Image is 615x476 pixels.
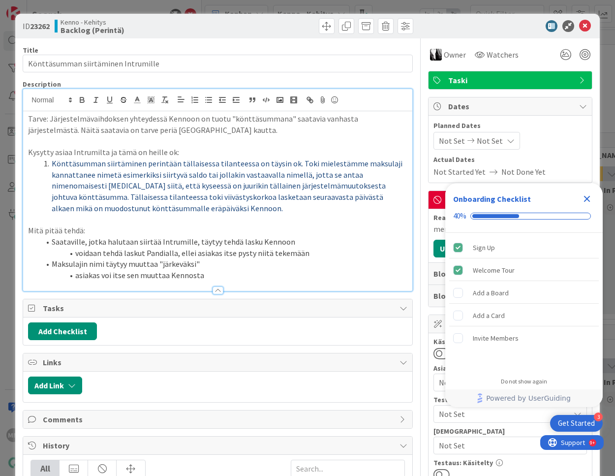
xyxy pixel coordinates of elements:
div: 40% [453,212,466,221]
span: History [43,440,395,451]
div: Add a Card [473,310,505,321]
div: Footer [445,389,603,407]
span: Support [21,1,45,13]
div: Welcome Tour is complete. [449,259,599,281]
a: Powered by UserGuiding [450,389,598,407]
span: Not Set [439,440,570,451]
p: Mitä pitää tehdä: [28,225,407,236]
div: Get Started [558,418,595,428]
li: Saataville, jotka halutaan siirtää Intrumille, täytyy tehdä lasku Kennoon [40,236,407,248]
div: Testaus: Käsitelty [433,459,587,466]
div: Sign Up is complete. [449,237,599,258]
div: Checklist items [445,233,603,371]
span: Kenno - Kehitys [61,18,124,26]
span: Not Started Yet [433,166,486,178]
div: Invite Members [473,332,519,344]
button: Add Checklist [28,322,97,340]
span: Not Set [477,135,503,147]
div: menee ohjeistuksella [433,223,587,235]
label: Title [23,46,38,55]
li: Maksulajin nimi täytyy muuttaa "järkeväksi" [40,258,407,270]
div: Testaus [433,396,587,403]
span: Owner [444,49,466,61]
div: Do not show again [501,378,547,385]
span: Planned Dates [433,121,587,131]
div: Welcome Tour [473,264,515,276]
div: Open Get Started checklist, remaining modules: 3 [550,415,603,432]
div: Checklist Container [445,183,603,407]
div: Invite Members is incomplete. [449,327,599,349]
div: Asiakas [433,365,587,372]
div: Add a Board [473,287,509,299]
input: type card name here... [23,55,413,72]
div: Onboarding Checklist [453,193,531,205]
div: [DEMOGRAPHIC_DATA] [433,428,587,435]
span: Watchers [487,49,519,61]
span: Dates [448,100,574,112]
span: Not Set [439,408,570,420]
b: 23262 [30,21,50,31]
span: Not Set [439,135,465,147]
span: ID [23,20,50,32]
div: Close Checklist [579,191,595,207]
button: Add Link [28,377,82,394]
span: Tasks [43,302,395,314]
div: Käsitelty suunnittelussa [433,338,587,345]
div: Sign Up [473,242,495,254]
span: Not Done Yet [501,166,546,178]
span: Könttäsumman siirtäminen perintään tällaisessa tilanteessa on täysin ok. Toki mielestämme maksula... [52,159,404,213]
span: Powered by UserGuiding [486,392,571,404]
div: 9+ [50,4,55,12]
span: Not Set [439,377,570,388]
span: Actual Dates [433,155,587,165]
li: voidaan tehdä laskut Pandialla, ellei asiakas itse pysty niitä tekemään [40,248,407,259]
span: Comments [43,413,395,425]
span: Description [23,80,61,89]
img: KV [430,49,442,61]
button: Unblock [433,240,476,257]
b: Blocked: [433,268,465,280]
div: Add a Card is incomplete. [449,305,599,326]
p: Tarve: Järjestelmävaihdoksen yhteydessä Kennoon on tuotu "könttäsummana" saatavia vanhasta järjes... [28,113,407,135]
div: Add a Board is incomplete. [449,282,599,304]
span: Links [43,356,395,368]
span: Taski [448,74,574,86]
p: Kysytty asiaa Intrumilta ja tämä on heille ok: [28,147,407,158]
div: Checklist progress: 40% [453,212,595,221]
li: asiakas voi itse sen muuttaa Kennosta [40,270,407,281]
b: Blocked Time: [433,290,485,302]
div: 3 [594,413,603,421]
b: Backlog (Perintä) [61,26,124,34]
span: Reason [433,214,458,221]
